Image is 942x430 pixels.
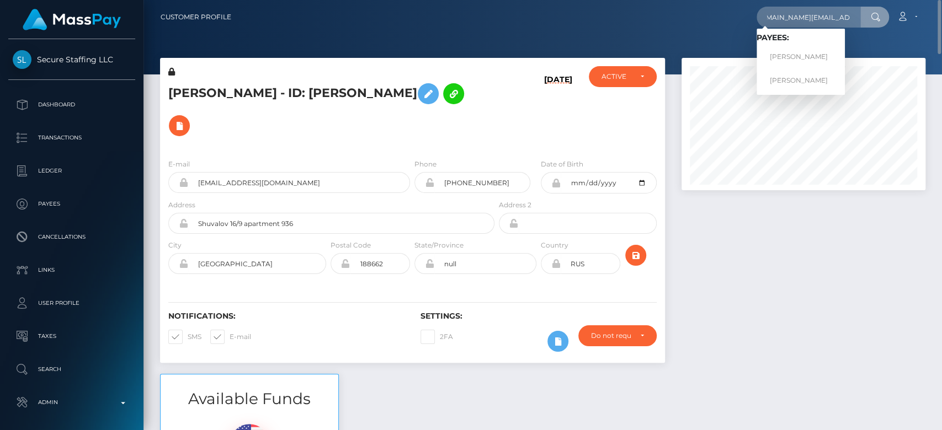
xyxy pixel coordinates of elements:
[168,311,404,321] h6: Notifications:
[210,330,251,344] label: E-mail
[589,66,656,87] button: ACTIVE
[421,311,656,321] h6: Settings:
[757,70,845,90] a: [PERSON_NAME]
[8,190,135,218] a: Payees
[161,6,231,29] a: Customer Profile
[168,240,182,250] label: City
[8,157,135,185] a: Ledger
[757,7,860,28] input: Search...
[13,50,31,69] img: Secure Staffing LLC
[168,330,201,344] label: SMS
[8,223,135,251] a: Cancellations
[13,163,131,179] p: Ledger
[13,229,131,245] p: Cancellations
[13,130,131,146] p: Transactions
[331,240,371,250] label: Postal Code
[578,325,656,346] button: Do not require
[8,256,135,284] a: Links
[421,330,453,344] label: 2FA
[414,240,464,250] label: State/Province
[168,159,190,169] label: E-mail
[8,322,135,350] a: Taxes
[168,78,488,142] h5: [PERSON_NAME] - ID: [PERSON_NAME]
[757,33,845,42] h6: Payees:
[161,388,338,410] h3: Available Funds
[499,200,531,210] label: Address 2
[13,96,131,113] p: Dashboard
[23,9,121,30] img: MassPay Logo
[13,361,131,378] p: Search
[541,159,583,169] label: Date of Birth
[168,200,195,210] label: Address
[8,124,135,152] a: Transactions
[8,289,135,317] a: User Profile
[591,331,631,340] div: Do not require
[8,356,135,383] a: Search
[13,328,131,345] p: Taxes
[414,159,437,169] label: Phone
[13,295,131,311] p: User Profile
[757,47,845,67] a: [PERSON_NAME]
[602,72,631,81] div: ACTIVE
[544,75,572,146] h6: [DATE]
[8,55,135,64] span: Secure Staffing LLC
[13,394,131,411] p: Admin
[13,196,131,212] p: Payees
[8,91,135,119] a: Dashboard
[13,262,131,278] p: Links
[541,240,568,250] label: Country
[8,389,135,416] a: Admin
